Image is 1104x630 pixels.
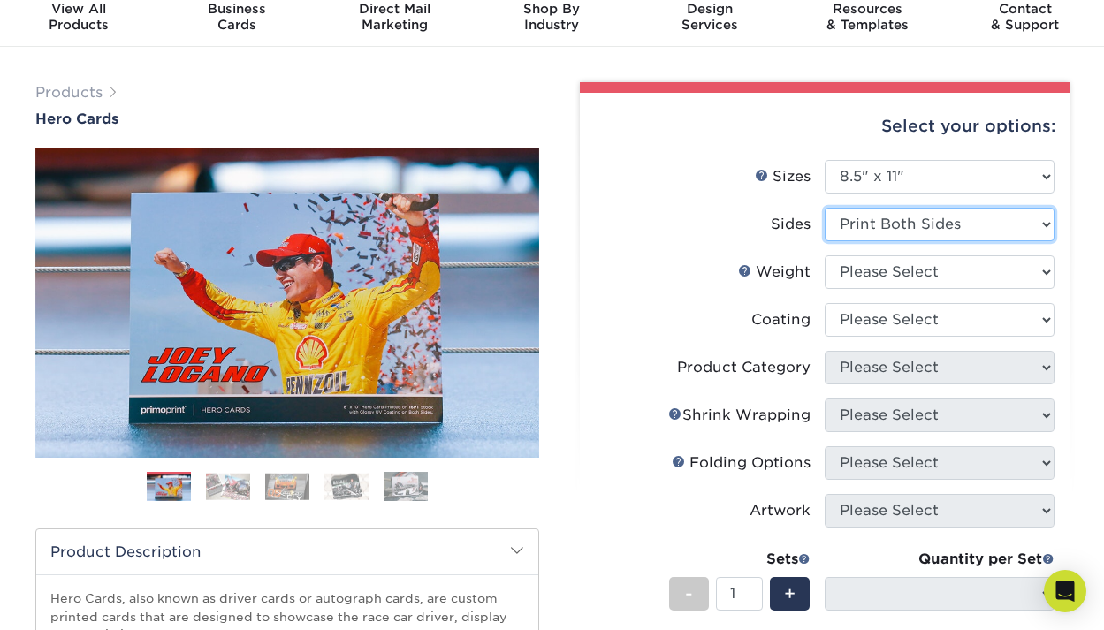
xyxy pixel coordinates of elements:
[631,1,788,17] span: Design
[750,500,811,521] div: Artwork
[784,581,796,607] span: +
[685,581,693,607] span: -
[473,1,630,17] span: Shop By
[35,110,539,127] a: Hero Cards
[594,93,1055,160] div: Select your options:
[324,473,369,500] img: Hero Cards 04
[384,471,428,502] img: Hero Cards 05
[751,309,811,330] div: Coating
[947,1,1104,17] span: Contact
[157,1,315,33] div: Cards
[672,452,811,474] div: Folding Options
[36,529,538,574] h2: Product Description
[157,1,315,17] span: Business
[755,166,811,187] div: Sizes
[825,549,1055,570] div: Quantity per Set
[668,405,811,426] div: Shrink Wrapping
[771,214,811,235] div: Sides
[265,473,309,500] img: Hero Cards 03
[1044,570,1086,612] div: Open Intercom Messenger
[147,474,191,502] img: Hero Cards 01
[788,1,946,33] div: & Templates
[206,473,250,500] img: Hero Cards 02
[677,357,811,378] div: Product Category
[631,1,788,33] div: Services
[35,145,539,461] img: Hero Cards 01
[738,262,811,283] div: Weight
[947,1,1104,33] div: & Support
[316,1,473,33] div: Marketing
[316,1,473,17] span: Direct Mail
[669,549,811,570] div: Sets
[35,84,103,101] a: Products
[788,1,946,17] span: Resources
[473,1,630,33] div: Industry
